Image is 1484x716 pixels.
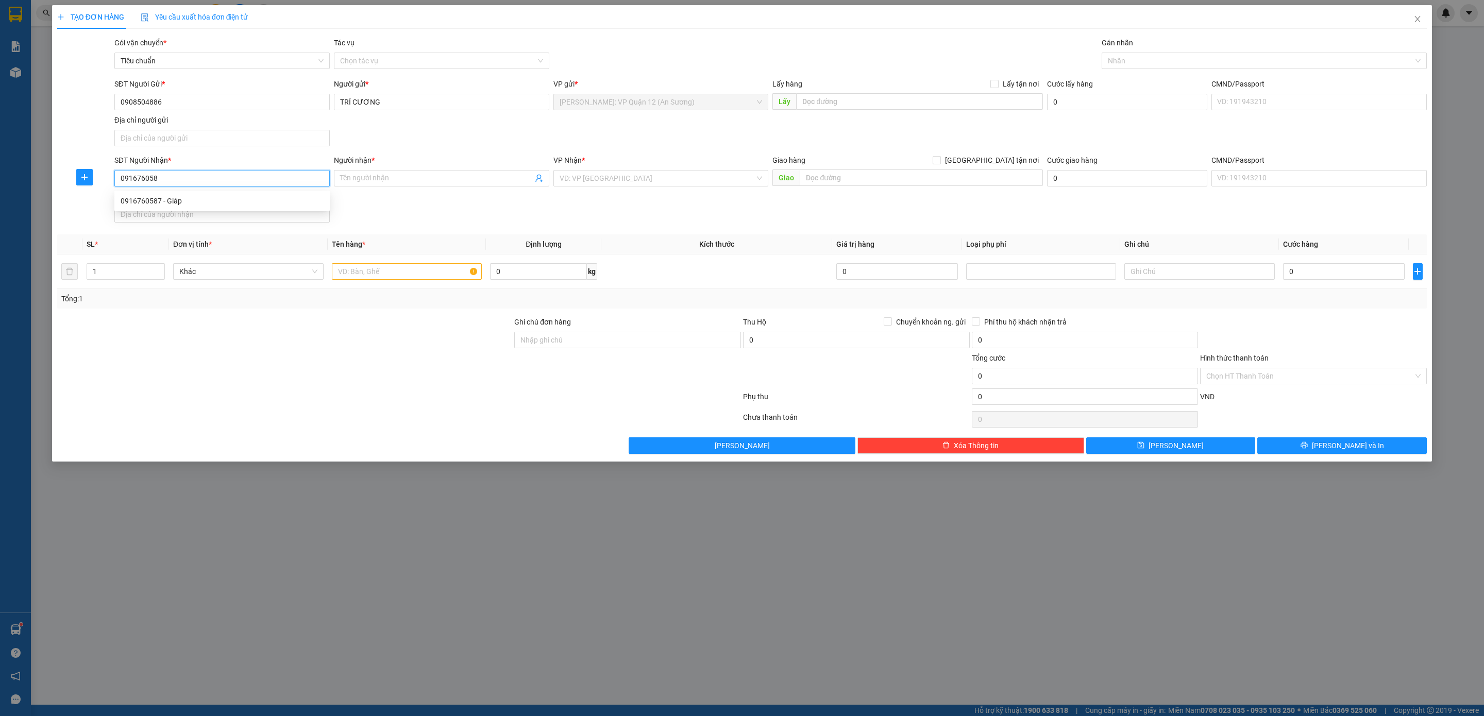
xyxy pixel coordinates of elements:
[1257,437,1427,454] button: printer[PERSON_NAME] và In
[857,437,1084,454] button: deleteXóa Thông tin
[114,193,330,209] div: 0916760587 - Giáp
[81,35,206,54] span: CÔNG TY TNHH CHUYỂN PHÁT NHANH BẢO AN
[1102,39,1133,47] label: Gán nhãn
[332,240,365,248] span: Tên hàng
[334,155,549,166] div: Người nhận
[942,441,950,450] span: delete
[173,240,212,248] span: Đơn vị tính
[1137,441,1144,450] span: save
[1413,267,1422,276] span: plus
[1047,156,1098,164] label: Cước giao hàng
[114,130,330,146] input: Địa chỉ của người gửi
[61,293,572,304] div: Tổng: 1
[800,169,1042,186] input: Dọc đường
[76,169,93,185] button: plus
[742,391,971,409] div: Phụ thu
[999,78,1043,90] span: Lấy tận nơi
[941,155,1043,166] span: [GEOGRAPHIC_DATA] tận nơi
[121,195,324,207] div: 0916760587 - Giáp
[772,169,800,186] span: Giao
[699,240,734,248] span: Kích thước
[535,174,543,182] span: user-add
[73,5,208,19] strong: PHIẾU DÁN LÊN HÀNG
[4,62,156,76] span: Mã đơn: QU121310250026
[1200,393,1215,401] span: VND
[962,234,1121,254] th: Loại phụ phí
[1200,354,1269,362] label: Hình thức thanh toán
[334,78,549,90] div: Người gửi
[57,13,64,21] span: plus
[4,35,78,53] span: [PHONE_NUMBER]
[87,240,95,248] span: SL
[836,263,958,280] input: 0
[743,318,766,326] span: Thu Hộ
[836,240,874,248] span: Giá trị hàng
[114,206,330,223] input: Địa chỉ của người nhận
[796,93,1042,110] input: Dọc đường
[514,318,571,326] label: Ghi chú đơn hàng
[114,114,330,126] div: Địa chỉ người gửi
[114,78,330,90] div: SĐT Người Gửi
[1086,437,1256,454] button: save[PERSON_NAME]
[141,13,248,21] span: Yêu cầu xuất hóa đơn điện tử
[587,263,597,280] span: kg
[1301,441,1308,450] span: printer
[69,21,212,31] span: Ngày in phiếu: 18:01 ngày
[892,316,970,328] span: Chuyển khoản ng. gửi
[1413,263,1423,280] button: plus
[1403,5,1432,34] button: Close
[514,332,741,348] input: Ghi chú đơn hàng
[553,78,769,90] div: VP gửi
[1283,240,1318,248] span: Cước hàng
[629,437,855,454] button: [PERSON_NAME]
[772,80,802,88] span: Lấy hàng
[972,354,1005,362] span: Tổng cước
[1413,15,1422,23] span: close
[57,13,124,21] span: TẠO ĐƠN HÀNG
[1047,94,1207,110] input: Cước lấy hàng
[1312,440,1384,451] span: [PERSON_NAME] và In
[141,13,149,22] img: icon
[1149,440,1204,451] span: [PERSON_NAME]
[560,94,763,110] span: Hồ Chí Minh: VP Quận 12 (An Sương)
[553,156,582,164] span: VP Nhận
[28,35,55,44] strong: CSKH:
[1211,155,1427,166] div: CMND/Passport
[772,93,796,110] span: Lấy
[61,263,78,280] button: delete
[179,264,317,279] span: Khác
[77,173,92,181] span: plus
[1047,80,1093,88] label: Cước lấy hàng
[1211,78,1427,90] div: CMND/Passport
[526,240,562,248] span: Định lượng
[980,316,1071,328] span: Phí thu hộ khách nhận trả
[121,53,324,69] span: Tiêu chuẩn
[772,156,805,164] span: Giao hàng
[334,39,355,47] label: Tác vụ
[954,440,999,451] span: Xóa Thông tin
[1120,234,1279,254] th: Ghi chú
[114,39,166,47] span: Gói vận chuyển
[1047,170,1207,186] input: Cước giao hàng
[332,263,482,280] input: VD: Bàn, Ghế
[1124,263,1275,280] input: Ghi Chú
[742,412,971,430] div: Chưa thanh toán
[114,155,330,166] div: SĐT Người Nhận
[715,440,770,451] span: [PERSON_NAME]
